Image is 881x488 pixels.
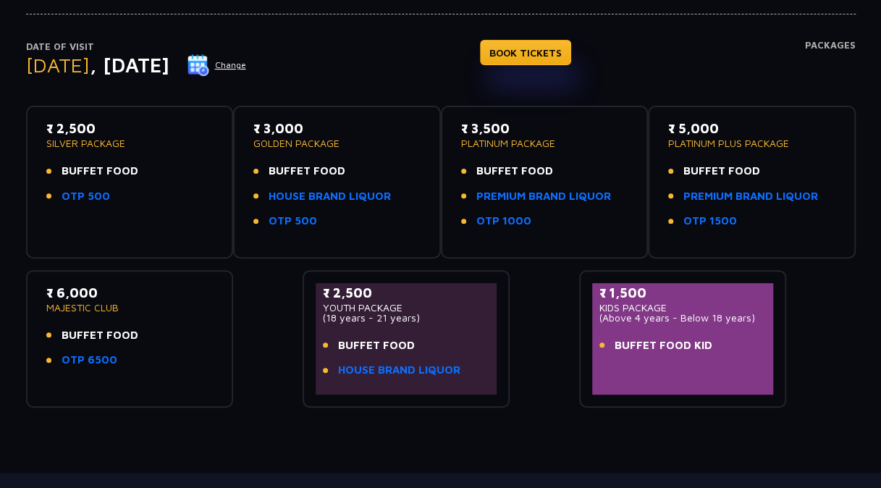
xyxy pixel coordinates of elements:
span: , [DATE] [90,53,169,77]
a: OTP 1500 [683,213,737,230]
p: ₹ 2,500 [323,283,490,303]
span: BUFFET FOOD [338,337,415,354]
a: OTP 1000 [476,213,531,230]
span: BUFFET FOOD [683,163,760,180]
p: YOUTH PACKAGE [323,303,490,313]
span: BUFFET FOOD [476,163,553,180]
p: MAJESTIC CLUB [46,303,214,313]
button: Change [187,54,247,77]
p: KIDS PACKAGE [599,303,767,313]
span: BUFFET FOOD [62,163,138,180]
p: ₹ 6,000 [46,283,214,303]
span: BUFFET FOOD KID [615,337,712,354]
p: SILVER PACKAGE [46,138,214,148]
a: BOOK TICKETS [480,40,571,65]
p: PLATINUM PACKAGE [461,138,628,148]
span: BUFFET FOOD [269,163,345,180]
span: [DATE] [26,53,90,77]
p: ₹ 1,500 [599,283,767,303]
p: GOLDEN PACKAGE [253,138,421,148]
p: (Above 4 years - Below 18 years) [599,313,767,323]
a: HOUSE BRAND LIQUOR [338,362,460,379]
p: (18 years - 21 years) [323,313,490,323]
p: ₹ 5,000 [668,119,835,138]
p: Date of Visit [26,40,247,54]
a: OTP 500 [62,188,110,205]
span: BUFFET FOOD [62,327,138,344]
p: ₹ 2,500 [46,119,214,138]
a: PREMIUM BRAND LIQUOR [683,188,818,205]
a: OTP 6500 [62,352,117,369]
p: ₹ 3,000 [253,119,421,138]
a: HOUSE BRAND LIQUOR [269,188,391,205]
a: OTP 500 [269,213,317,230]
h4: Packages [805,40,856,92]
p: PLATINUM PLUS PACKAGE [668,138,835,148]
p: ₹ 3,500 [461,119,628,138]
a: PREMIUM BRAND LIQUOR [476,188,611,205]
